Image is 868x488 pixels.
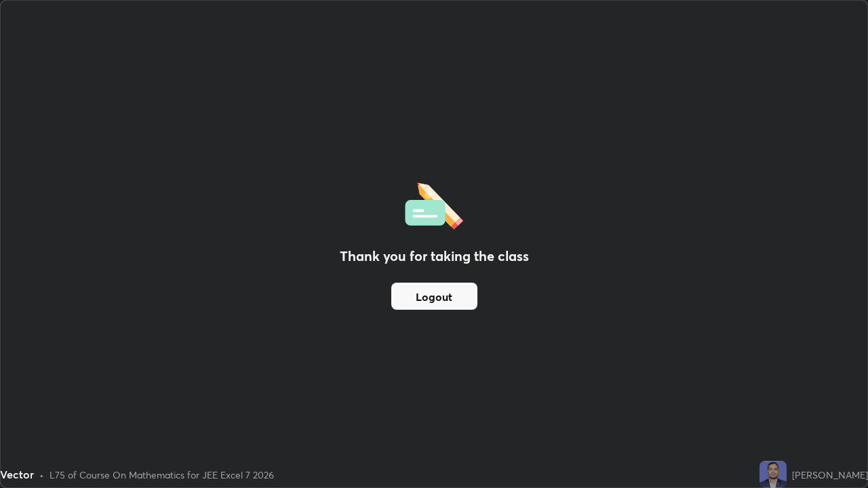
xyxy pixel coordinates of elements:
[792,468,868,482] div: [PERSON_NAME]
[50,468,274,482] div: L75 of Course On Mathematics for JEE Excel 7 2026
[391,283,477,310] button: Logout
[405,178,463,230] img: offlineFeedback.1438e8b3.svg
[39,468,44,482] div: •
[340,246,529,266] h2: Thank you for taking the class
[759,461,787,488] img: 02cee1ffd90b4f3cbb7297d5727372f7.jpg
